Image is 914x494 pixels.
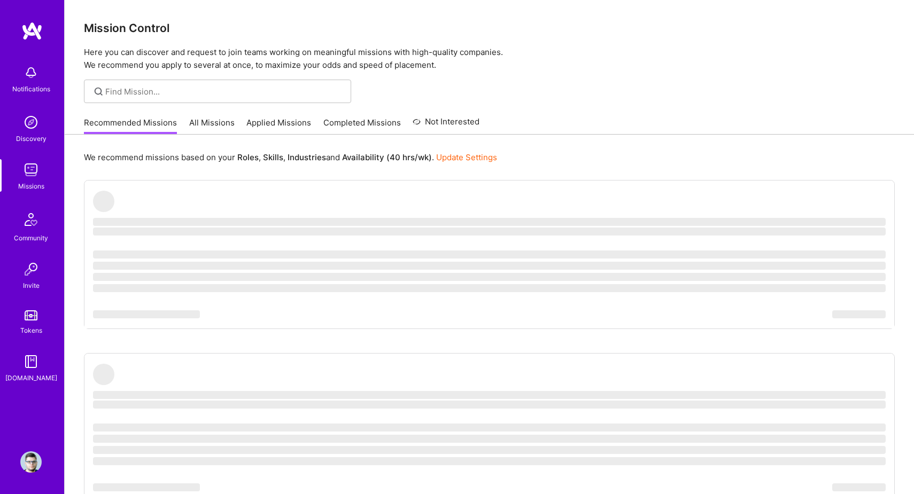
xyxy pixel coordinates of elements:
img: tokens [25,310,37,320]
p: We recommend missions based on your , , and . [84,152,497,163]
input: Find Mission... [105,86,343,97]
a: All Missions [189,117,235,135]
a: User Avatar [18,451,44,473]
img: User Avatar [20,451,42,473]
div: Missions [18,181,44,192]
div: Tokens [20,325,42,336]
img: logo [21,21,43,41]
a: Not Interested [413,115,479,135]
b: Skills [263,152,283,162]
a: Update Settings [436,152,497,162]
img: Community [18,207,44,232]
div: Discovery [16,133,47,144]
img: teamwork [20,159,42,181]
img: bell [20,62,42,83]
div: Notifications [12,83,50,95]
div: Invite [23,280,40,291]
b: Roles [237,152,259,162]
a: Completed Missions [323,117,401,135]
a: Recommended Missions [84,117,177,135]
img: guide book [20,351,42,372]
div: [DOMAIN_NAME] [5,372,57,383]
b: Availability (40 hrs/wk) [342,152,432,162]
a: Applied Missions [246,117,311,135]
b: Industries [288,152,326,162]
i: icon SearchGrey [92,85,105,98]
h3: Mission Control [84,21,895,35]
p: Here you can discover and request to join teams working on meaningful missions with high-quality ... [84,46,895,72]
img: Invite [20,258,42,280]
div: Community [14,232,48,244]
img: discovery [20,112,42,133]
